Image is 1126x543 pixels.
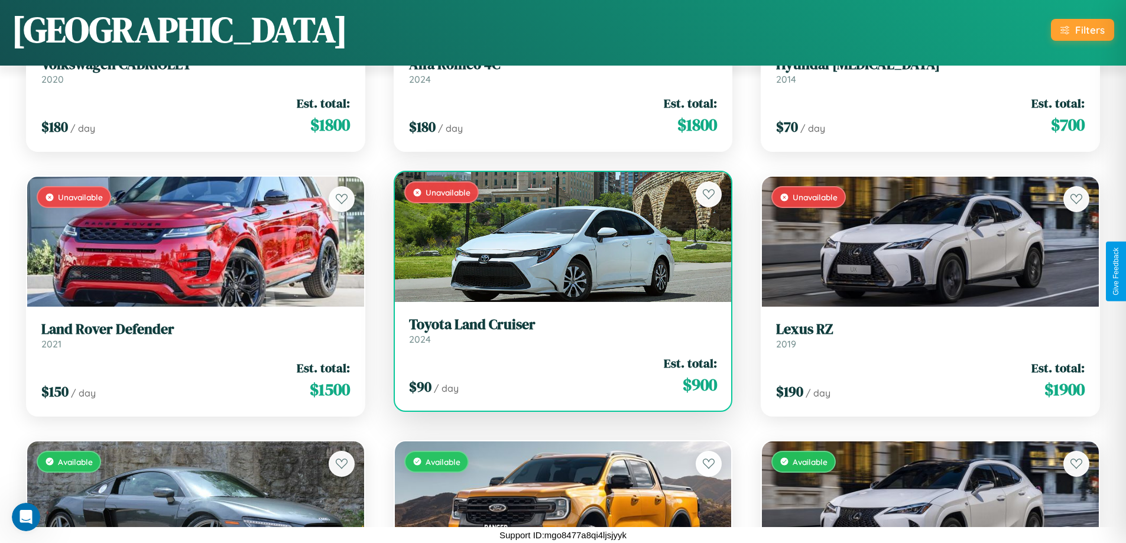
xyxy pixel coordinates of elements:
[58,192,103,202] span: Unavailable
[1031,95,1085,112] span: Est. total:
[438,122,463,134] span: / day
[434,382,459,394] span: / day
[683,373,717,396] span: $ 900
[310,113,350,136] span: $ 1800
[12,503,40,531] iframe: Intercom live chat
[70,122,95,134] span: / day
[310,378,350,401] span: $ 1500
[776,56,1085,85] a: Hyundai [MEDICAL_DATA]2014
[409,333,431,345] span: 2024
[776,338,796,350] span: 2019
[800,122,825,134] span: / day
[1051,113,1085,136] span: $ 700
[41,73,64,85] span: 2020
[1044,378,1085,401] span: $ 1900
[1031,359,1085,376] span: Est. total:
[499,527,627,543] p: Support ID: mgo8477a8qi4ljsjyyk
[409,117,436,136] span: $ 180
[793,457,828,467] span: Available
[1051,19,1114,41] button: Filters
[776,382,803,401] span: $ 190
[409,73,431,85] span: 2024
[41,117,68,136] span: $ 180
[664,355,717,372] span: Est. total:
[41,321,350,338] h3: Land Rover Defender
[806,387,830,399] span: / day
[664,95,717,112] span: Est. total:
[1112,248,1120,295] div: Give Feedback
[41,338,61,350] span: 2021
[677,113,717,136] span: $ 1800
[41,56,350,85] a: Volkswagen CABRIOLET2020
[71,387,96,399] span: / day
[1075,24,1105,36] div: Filters
[426,187,470,197] span: Unavailable
[12,5,348,54] h1: [GEOGRAPHIC_DATA]
[426,457,460,467] span: Available
[793,192,838,202] span: Unavailable
[776,56,1085,73] h3: Hyundai [MEDICAL_DATA]
[409,316,718,345] a: Toyota Land Cruiser2024
[297,95,350,112] span: Est. total:
[409,316,718,333] h3: Toyota Land Cruiser
[409,377,431,396] span: $ 90
[776,321,1085,350] a: Lexus RZ2019
[776,321,1085,338] h3: Lexus RZ
[41,382,69,401] span: $ 150
[297,359,350,376] span: Est. total:
[409,56,718,85] a: Alfa Romeo 4C2024
[776,117,798,136] span: $ 70
[776,73,796,85] span: 2014
[58,457,93,467] span: Available
[41,321,350,350] a: Land Rover Defender2021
